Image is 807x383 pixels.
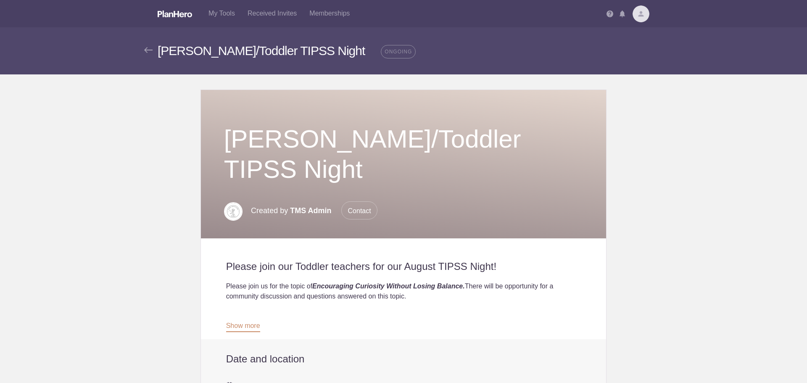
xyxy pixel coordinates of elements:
h2: Date and location [226,353,581,365]
img: Logo 14 [224,202,243,221]
span: [PERSON_NAME]/Toddler TIPSS Night [158,44,365,58]
span: Contact [341,201,377,219]
img: Davatar [633,5,649,22]
img: Notifications [620,11,625,17]
p: Created by [251,201,377,220]
h1: [PERSON_NAME]/Toddler TIPSS Night [224,124,583,185]
img: Logo white planhero [158,11,192,17]
img: Back arrow gray [144,47,153,53]
div: Please note: childcare is provided for the Toddler-Elementary children, childcare is not provided... [226,312,581,322]
span: ONGOING [381,45,416,58]
strong: Encouraging Curiosity Without Losing Balance. [312,283,465,290]
img: Help icon [607,11,613,17]
span: TMS Admin [290,206,331,215]
h2: Please join our Toddler teachers for our August TIPSS Night! [226,260,581,273]
div: Please join us for the topic of There will be opportunity for a community discussion and question... [226,281,581,301]
a: Show more [226,322,260,332]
